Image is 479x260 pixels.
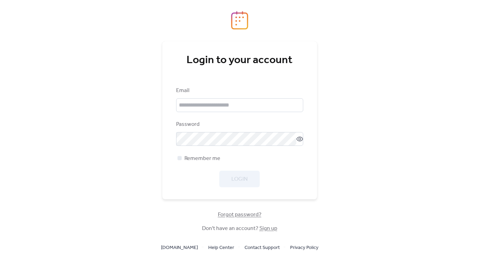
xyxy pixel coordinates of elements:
a: Forgot password? [218,213,261,217]
span: Forgot password? [218,211,261,219]
span: Remember me [184,154,220,163]
span: Don't have an account? [202,224,277,233]
a: Privacy Policy [290,243,318,252]
a: Help Center [208,243,234,252]
span: Help Center [208,244,234,252]
span: Contact Support [245,244,280,252]
div: Email [176,87,302,95]
div: Password [176,120,302,129]
span: [DOMAIN_NAME] [161,244,198,252]
div: Login to your account [176,53,303,67]
img: logo [231,11,248,30]
a: [DOMAIN_NAME] [161,243,198,252]
span: Privacy Policy [290,244,318,252]
a: Sign up [259,223,277,234]
a: Contact Support [245,243,280,252]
